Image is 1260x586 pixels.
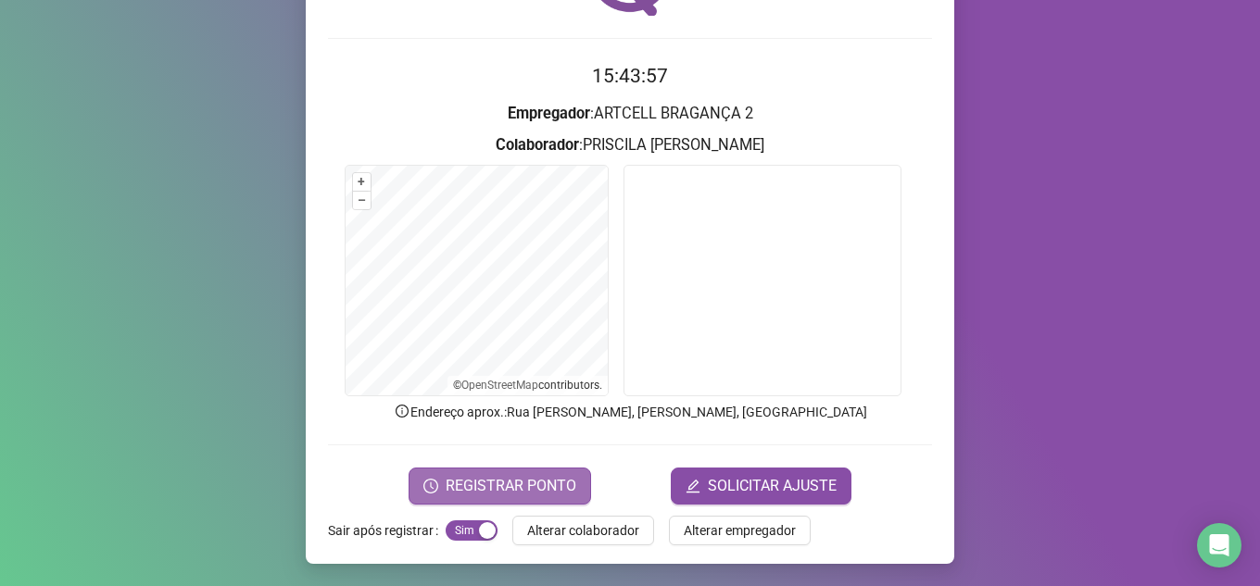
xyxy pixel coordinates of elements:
[328,102,932,126] h3: : ARTCELL BRAGANÇA 2
[353,192,371,209] button: –
[409,468,591,505] button: REGISTRAR PONTO
[328,133,932,157] h3: : PRISCILA [PERSON_NAME]
[708,475,837,497] span: SOLICITAR AJUSTE
[527,520,639,541] span: Alterar colaborador
[446,475,576,497] span: REGISTRAR PONTO
[461,379,538,392] a: OpenStreetMap
[423,479,438,493] span: clock-circle
[669,516,811,545] button: Alterar empregador
[512,516,654,545] button: Alterar colaborador
[394,403,410,419] span: info-circle
[328,402,932,422] p: Endereço aprox. : Rua [PERSON_NAME], [PERSON_NAME], [GEOGRAPHIC_DATA]
[592,65,668,87] time: 15:43:57
[353,173,371,191] button: +
[686,479,700,493] span: edit
[671,468,851,505] button: editSOLICITAR AJUSTE
[508,105,590,122] strong: Empregador
[1197,523,1241,567] div: Open Intercom Messenger
[684,520,796,541] span: Alterar empregador
[496,136,579,154] strong: Colaborador
[328,516,446,545] label: Sair após registrar
[453,379,602,392] li: © contributors.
